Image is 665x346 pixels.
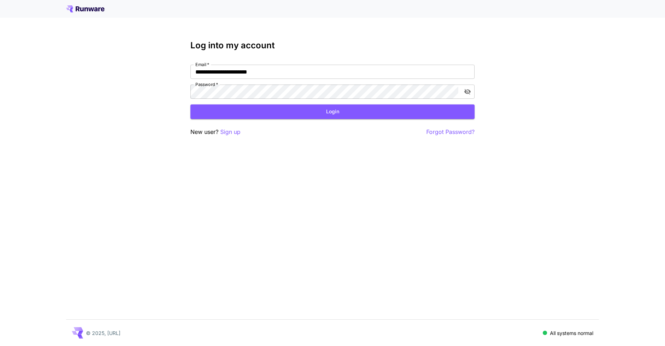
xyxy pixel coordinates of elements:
p: New user? [190,128,240,136]
button: Login [190,104,475,119]
button: toggle password visibility [461,85,474,98]
h3: Log into my account [190,40,475,50]
button: Forgot Password? [426,128,475,136]
button: Sign up [220,128,240,136]
label: Email [195,61,209,67]
p: All systems normal [550,329,593,337]
p: © 2025, [URL] [86,329,120,337]
label: Password [195,81,218,87]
